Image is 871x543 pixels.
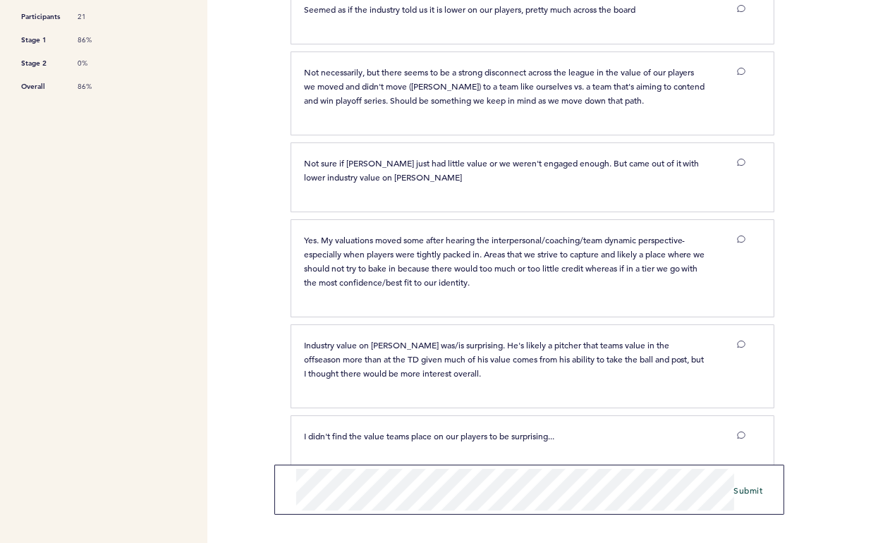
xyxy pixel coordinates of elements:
[304,339,707,379] span: Industry value on [PERSON_NAME] was/is surprising. He's likely a pitcher that teams value in the ...
[78,12,120,22] span: 21
[21,80,63,94] span: Overall
[78,82,120,92] span: 86%
[304,66,707,106] span: Not necessarily, but there seems to be a strong disconnect across the league in the value of our ...
[734,483,763,497] button: Submit
[21,56,63,71] span: Stage 2
[21,10,63,24] span: Participants
[78,59,120,68] span: 0%
[304,157,702,183] span: Not sure if [PERSON_NAME] just had little value or we weren't engaged enough. But came out of it ...
[304,234,707,288] span: Yes. My valuations moved some after hearing the interpersonal/coaching/team dynamic perspective- ...
[734,484,763,496] span: Submit
[304,4,635,15] span: Seemed as if the industry told us it is lower on our players, pretty much across the board
[304,430,554,441] span: I didn't find the value teams place on our players to be surprising...
[78,35,120,45] span: 86%
[21,33,63,47] span: Stage 1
